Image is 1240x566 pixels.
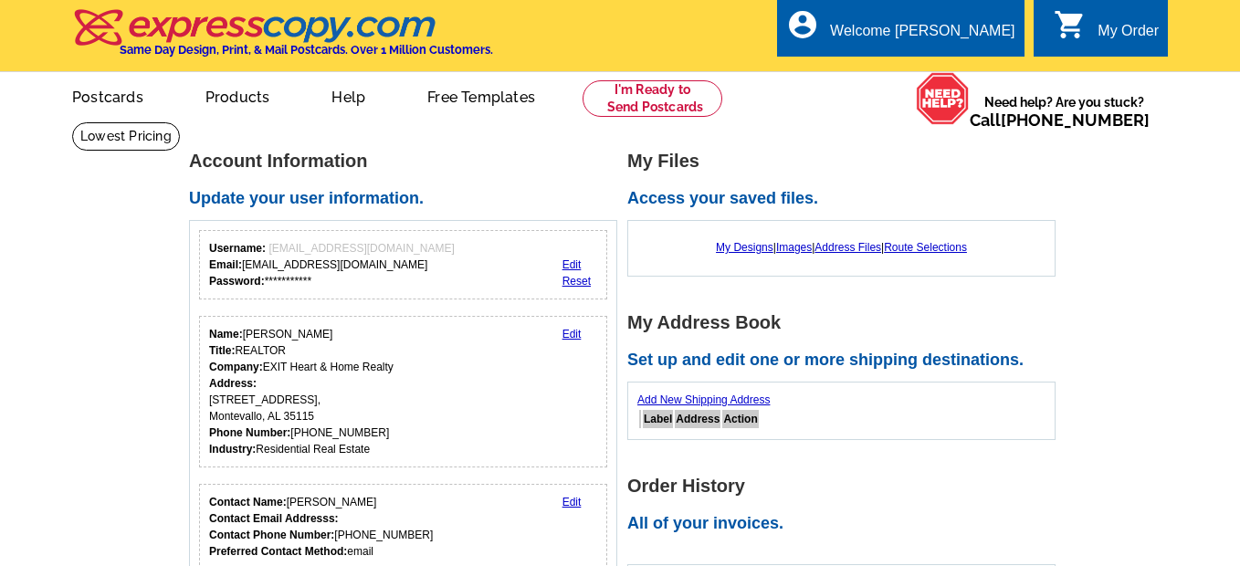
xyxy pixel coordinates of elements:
[786,8,819,41] i: account_circle
[627,351,1066,371] h2: Set up and edit one or more shipping destinations.
[1001,110,1150,130] a: [PHONE_NUMBER]
[199,230,607,299] div: Your login information.
[189,189,627,209] h2: Update your user information.
[562,496,582,508] a: Edit
[627,313,1066,332] h1: My Address Book
[884,241,967,254] a: Route Selections
[209,328,243,341] strong: Name:
[970,93,1159,130] span: Need help? Are you stuck?
[562,328,582,341] a: Edit
[627,514,1066,534] h2: All of your invoices.
[643,410,673,428] th: Label
[562,258,582,271] a: Edit
[970,110,1150,130] span: Call
[209,326,394,457] div: [PERSON_NAME] REALTOR EXIT Heart & Home Realty [STREET_ADDRESS], Montevallo, AL 35115 [PHONE_NUMB...
[627,477,1066,496] h1: Order History
[209,545,347,558] strong: Preferred Contact Method:
[814,241,881,254] a: Address Files
[716,241,773,254] a: My Designs
[199,316,607,467] div: Your personal details.
[209,426,290,439] strong: Phone Number:
[209,443,256,456] strong: Industry:
[209,275,265,288] strong: Password:
[637,230,1046,265] div: | | |
[1054,20,1159,43] a: shopping_cart My Order
[1054,8,1087,41] i: shopping_cart
[627,189,1066,209] h2: Access your saved files.
[637,393,770,406] a: Add New Shipping Address
[72,22,493,57] a: Same Day Design, Print, & Mail Postcards. Over 1 Million Customers.
[189,152,627,171] h1: Account Information
[722,410,758,428] th: Action
[1098,23,1159,48] div: My Order
[209,344,235,357] strong: Title:
[209,494,433,560] div: [PERSON_NAME] [PHONE_NUMBER] email
[176,74,299,117] a: Products
[302,74,394,117] a: Help
[209,377,257,390] strong: Address:
[776,241,812,254] a: Images
[120,43,493,57] h4: Same Day Design, Print, & Mail Postcards. Over 1 Million Customers.
[209,258,242,271] strong: Email:
[209,529,334,541] strong: Contact Phone Number:
[916,72,970,125] img: help
[562,275,591,288] a: Reset
[209,242,266,255] strong: Username:
[43,74,173,117] a: Postcards
[830,23,1014,48] div: Welcome [PERSON_NAME]
[675,410,720,428] th: Address
[209,512,339,525] strong: Contact Email Addresss:
[268,242,454,255] span: [EMAIL_ADDRESS][DOMAIN_NAME]
[209,361,263,373] strong: Company:
[627,152,1066,171] h1: My Files
[209,496,287,508] strong: Contact Name:
[398,74,564,117] a: Free Templates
